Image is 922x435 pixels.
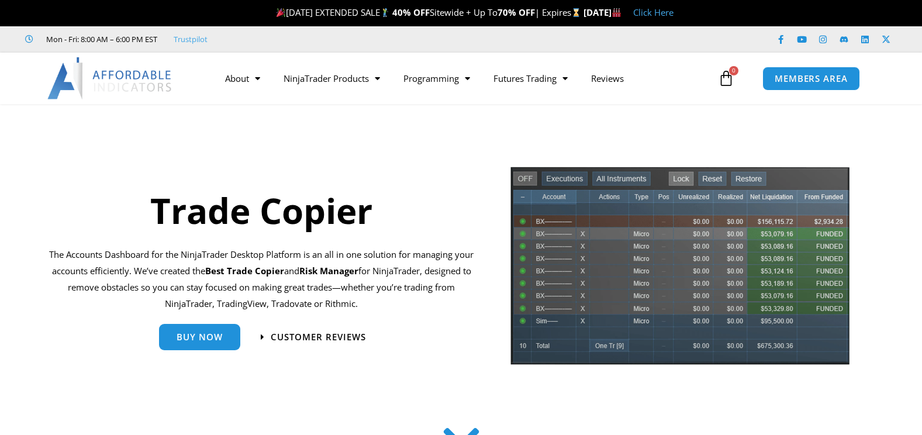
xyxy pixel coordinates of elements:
[277,8,285,17] img: 🎉
[498,6,535,18] strong: 70% OFF
[271,333,366,341] span: Customer Reviews
[572,8,581,17] img: ⌛
[482,65,579,92] a: Futures Trading
[205,265,284,277] b: Best Trade Copier
[261,333,366,341] a: Customer Reviews
[633,6,674,18] a: Click Here
[174,32,208,46] a: Trustpilot
[729,66,738,75] span: 0
[177,333,223,341] span: Buy Now
[159,324,240,350] a: Buy Now
[272,65,392,92] a: NinjaTrader Products
[509,165,851,374] img: tradecopier | Affordable Indicators – NinjaTrader
[43,32,157,46] span: Mon - Fri: 8:00 AM – 6:00 PM EST
[700,61,752,95] a: 0
[274,6,583,18] span: [DATE] EXTENDED SALE Sitewide + Up To | Expires
[49,186,474,235] h1: Trade Copier
[392,65,482,92] a: Programming
[299,265,358,277] strong: Risk Manager
[579,65,636,92] a: Reviews
[49,247,474,312] p: The Accounts Dashboard for the NinjaTrader Desktop Platform is an all in one solution for managin...
[47,57,173,99] img: LogoAI | Affordable Indicators – NinjaTrader
[612,8,621,17] img: 🏭
[392,6,430,18] strong: 40% OFF
[381,8,389,17] img: 🏌️‍♂️
[775,74,848,83] span: MEMBERS AREA
[213,65,272,92] a: About
[762,67,860,91] a: MEMBERS AREA
[583,6,621,18] strong: [DATE]
[213,65,715,92] nav: Menu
